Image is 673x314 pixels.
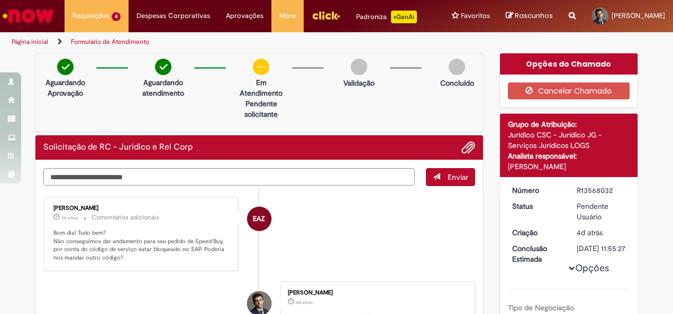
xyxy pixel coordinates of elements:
dt: Número [504,185,569,196]
div: [PERSON_NAME] [508,161,630,172]
div: Jurídico CSC - Jurídico JG - Serviços Jurídicos LOGS [508,130,630,151]
ul: Trilhas de página [8,32,441,52]
img: img-circle-grey.png [449,59,465,75]
dt: Conclusão Estimada [504,243,569,264]
p: Aguardando atendimento [138,77,189,98]
div: Padroniza [356,11,417,23]
p: Pendente solicitante [235,98,287,119]
dt: Status [504,201,569,211]
textarea: Digite sua mensagem aqui... [43,168,415,186]
div: [PERSON_NAME] [53,205,230,211]
a: Página inicial [12,38,48,46]
div: Grupo de Atribuição: [508,119,630,130]
p: Validação [343,78,375,88]
p: Bom dia! Tudo bem? Não conseguimos dar andamento para seu pedido de Speed Buy, por conta do códig... [53,229,230,262]
p: +GenAi [391,11,417,23]
div: R13568032 [577,185,626,196]
span: Rascunhos [515,11,553,21]
div: [PERSON_NAME] [288,290,464,296]
small: Comentários adicionais [92,213,159,222]
button: Enviar [426,168,475,186]
a: Formulário de Atendimento [71,38,149,46]
span: Enviar [448,172,468,182]
a: Rascunhos [506,11,553,21]
span: 4 [112,12,121,21]
img: check-circle-green.png [155,59,171,75]
time: 29/09/2025 08:49:51 [61,215,78,221]
span: More [279,11,296,21]
span: Despesas Corporativas [137,11,210,21]
p: Aguardando Aprovação [40,77,91,98]
img: click_logo_yellow_360x200.png [312,7,340,23]
p: Concluído [440,78,474,88]
time: 25/09/2025 16:55:23 [577,228,603,237]
img: ServiceNow [1,5,56,26]
span: Aprovações [226,11,263,21]
div: Pendente Usuário [577,201,626,222]
img: check-circle-green.png [57,59,74,75]
span: EAZ [253,206,265,232]
button: Adicionar anexos [461,141,475,154]
div: [DATE] 11:55:27 [577,243,626,254]
span: 4d atrás [296,299,313,306]
span: [PERSON_NAME] [612,11,665,20]
span: 2h atrás [61,215,78,221]
div: 25/09/2025 16:55:23 [577,227,626,238]
time: 25/09/2025 16:55:18 [296,299,313,306]
img: img-circle-grey.png [351,59,367,75]
p: Em Atendimento [235,77,287,98]
div: Analista responsável: [508,151,630,161]
span: 4d atrás [577,228,603,237]
img: circle-minus.png [253,59,269,75]
button: Cancelar Chamado [508,82,630,99]
dt: Criação [504,227,569,238]
span: Favoritos [461,11,490,21]
b: Tipo de Negociação [508,303,574,312]
h2: Solicitação de RC - Juridico e Rel Corp Histórico de tíquete [43,143,193,152]
span: Requisições [72,11,110,21]
div: Enzo Abud Zapparoli [247,207,271,231]
div: Opções do Chamado [500,53,638,75]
